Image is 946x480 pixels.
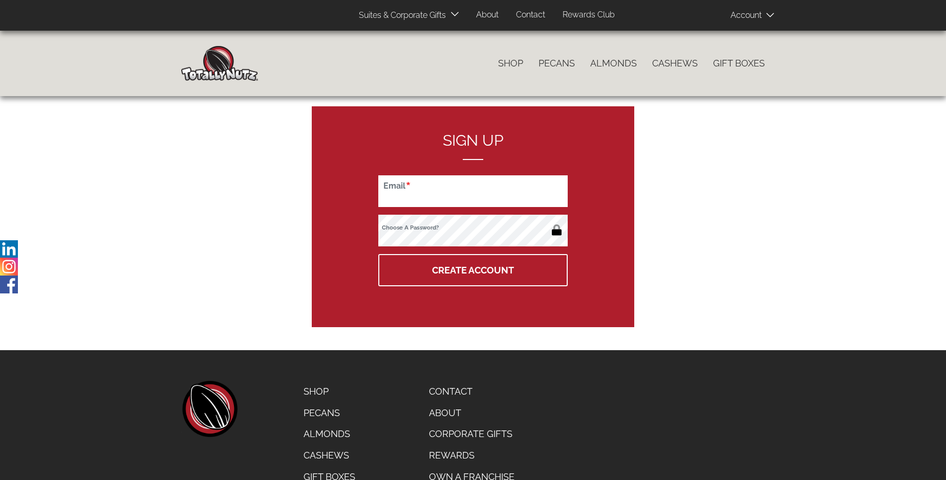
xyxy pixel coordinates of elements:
a: Suites & Corporate Gifts [351,6,449,26]
a: Cashews [296,445,363,466]
a: Contact [421,381,522,402]
a: Shop [490,53,531,74]
button: Create Account [378,254,568,286]
a: Rewards Club [555,5,622,25]
a: Corporate Gifts [421,423,522,445]
a: Contact [508,5,553,25]
a: Almonds [583,53,644,74]
a: Pecans [531,53,583,74]
img: Home [181,46,258,81]
a: home [181,381,238,437]
h2: Sign up [378,132,568,160]
a: About [468,5,506,25]
a: About [421,402,522,424]
a: Rewards [421,445,522,466]
a: Gift Boxes [705,53,772,74]
a: Pecans [296,402,363,424]
a: Almonds [296,423,363,445]
input: Email [378,175,568,207]
a: Cashews [644,53,705,74]
a: Shop [296,381,363,402]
